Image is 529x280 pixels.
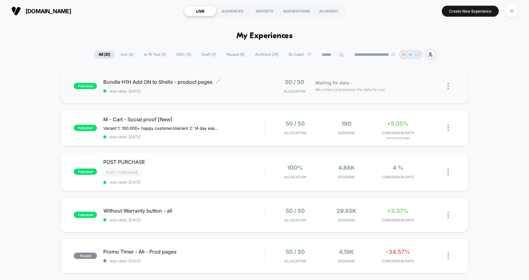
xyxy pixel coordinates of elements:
span: Allocation [284,259,306,263]
span: 50 / 50 [285,79,304,85]
span: POST PURCHASE [103,159,264,165]
img: end [391,53,395,56]
span: 190 [341,120,351,127]
div: INSPIRATIONS [281,6,313,16]
div: ACADEMY [313,6,345,16]
span: Waiting for data... [315,79,353,86]
span: Allocation [284,131,306,135]
span: [DOMAIN_NAME] [26,8,71,14]
span: Allocation [284,175,306,179]
span: start date: [DATE] [103,218,264,222]
span: Promo Timer - All - Prod pages [103,249,264,255]
button: Create New Experience [442,6,499,17]
div: AUDIENCES [216,6,248,16]
span: Bundle H1H Add ON to Shells - product pages [103,79,264,85]
img: close [447,83,449,89]
img: Visually logo [11,6,21,16]
span: published [74,125,97,131]
p: IR [409,52,412,57]
img: close [447,124,449,131]
span: A/B Test ( 3 ) [139,50,171,59]
span: By Label [289,52,304,57]
button: [DOMAIN_NAME] [9,6,73,16]
span: CONVERSION RATE [374,218,422,222]
span: published [74,169,97,175]
button: IR [503,5,520,18]
span: Draft ( 7 ) [197,50,221,59]
span: Sessions [322,175,371,179]
span: We collect and process the data for you [315,87,385,93]
span: 4 % [393,164,403,171]
span: Sessions [322,259,371,263]
span: start date: [DATE] [103,134,264,139]
img: close [447,212,449,218]
span: 100% [287,164,303,171]
span: Without Warranty button - all [103,208,264,214]
p: IR [402,52,406,57]
span: start date: [DATE] [103,89,264,94]
span: 4.19k [339,249,354,255]
h1: My Experiences [236,31,293,41]
span: 50 / 50 [286,120,305,127]
p: LP [415,52,420,57]
span: All ( 21 ) [94,50,115,59]
span: Allocation [284,218,306,222]
span: +5.05% [387,120,409,127]
span: start date: [DATE] [103,259,264,263]
img: close [447,253,449,259]
span: paused [74,253,97,259]
span: 100% ( 3 ) [172,50,196,59]
span: for EasyReturns [374,137,422,140]
img: close [447,169,449,175]
div: REPORTS [248,6,281,16]
span: published [74,212,97,218]
span: published [74,83,97,89]
span: M - Cart - Social proof [New] [103,116,264,123]
div: IR [505,5,518,17]
div: LIVE [184,6,216,16]
span: -34.57% [386,249,410,255]
span: CONVERSION RATE [374,131,422,135]
span: Paused ( 8 ) [222,50,249,59]
span: Archived ( 29 ) [250,50,283,59]
span: +3.57% [387,208,409,214]
span: Post Purchase [103,169,141,176]
span: Variant 1: 100,000+ happy customersVariant 2: 14 day easy returns (paused) [103,126,220,131]
span: Live ( 6 ) [116,50,138,59]
span: start date: [DATE] [103,180,264,185]
span: Allocation [284,89,305,94]
span: CONVERSION RATE [374,259,422,263]
span: 29.85k [337,208,356,214]
span: Sessions [322,131,371,135]
span: CONVERSION RATE [374,175,422,179]
span: 50 / 50 [286,249,305,255]
span: 4.88k [338,164,355,171]
span: 50 / 50 [286,208,305,214]
span: Sessions [322,218,371,222]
